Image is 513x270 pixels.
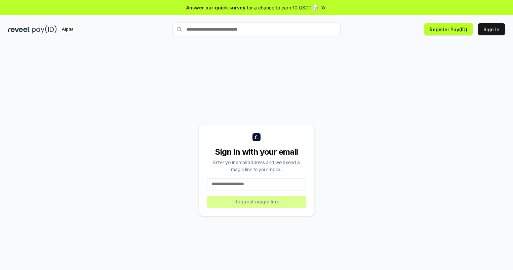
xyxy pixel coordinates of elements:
img: reveel_dark [8,25,31,34]
button: Sign In [478,23,505,35]
span: Answer our quick survey [186,4,245,11]
button: Register Pay(ID) [424,23,473,35]
div: Sign in with your email [207,147,306,157]
span: for a chance to earn 10 USDT 📝 [247,4,319,11]
img: logo_small [252,133,261,141]
div: Alpha [58,25,77,34]
div: Enter your email address and we’ll send a magic link to your inbox. [207,159,306,173]
img: pay_id [32,25,57,34]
